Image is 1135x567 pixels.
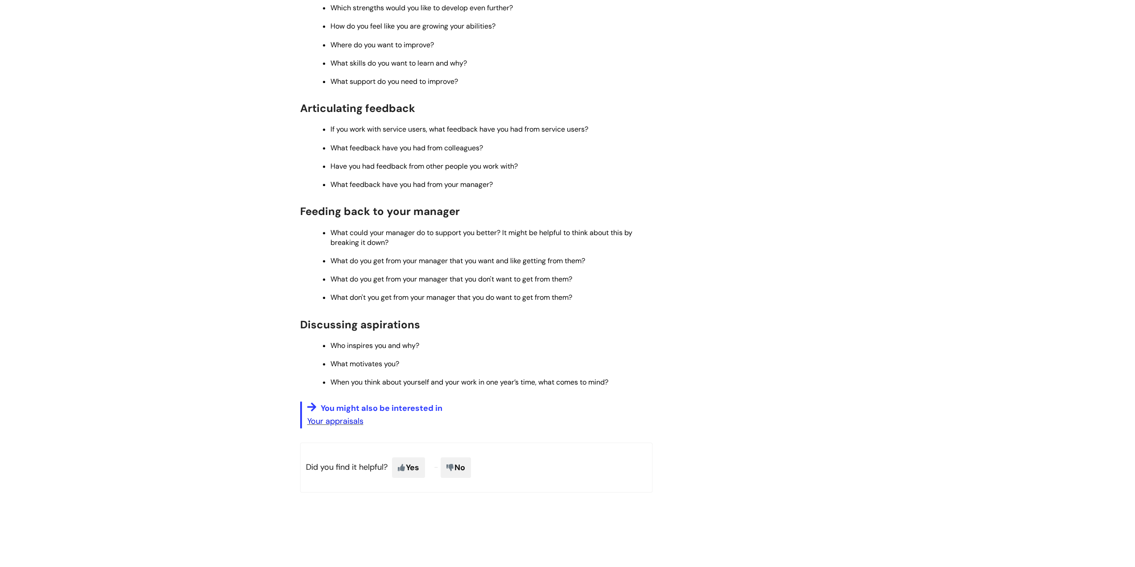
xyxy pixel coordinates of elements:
[330,180,493,189] span: What feedback have you had from your manager?
[300,318,420,331] span: Discussing aspirations
[330,293,572,302] span: What don't you get from your manager that you do want to get from them?
[330,377,608,387] span: When you think about yourself and your work in one year’s time, what comes to mind?
[330,58,467,68] span: What skills do you want to learn and why?
[392,457,425,478] span: Yes
[330,359,399,368] span: What motivates you?
[300,443,652,493] p: Did you find it helpful?
[330,77,458,86] span: What support do you need to improve?
[330,274,572,284] span: What do you get from your manager that you don't want to get from them?
[321,403,442,414] span: You might also be interested in
[330,3,513,12] span: Which strengths would you like to develop even further?
[330,40,434,50] span: Where do you want to improve?
[441,457,471,478] span: No
[330,161,518,171] span: Have you had feedback from other people you work with?
[330,143,483,153] span: What feedback have you had from colleagues?
[300,204,460,218] span: Feeding back to your manager
[307,416,363,426] a: Your appraisals
[330,124,588,134] span: If you work with service users, what feedback have you had from service users?
[330,21,495,31] span: How do you feel like you are growing your abilities?
[300,101,415,115] span: Articulating feedback
[330,341,419,350] span: Who inspires you and why?
[330,228,632,247] span: What could your manager do to support you better? It might be helpful to think about this by brea...
[330,256,585,265] span: What do you get from your manager that you want and like getting from them?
